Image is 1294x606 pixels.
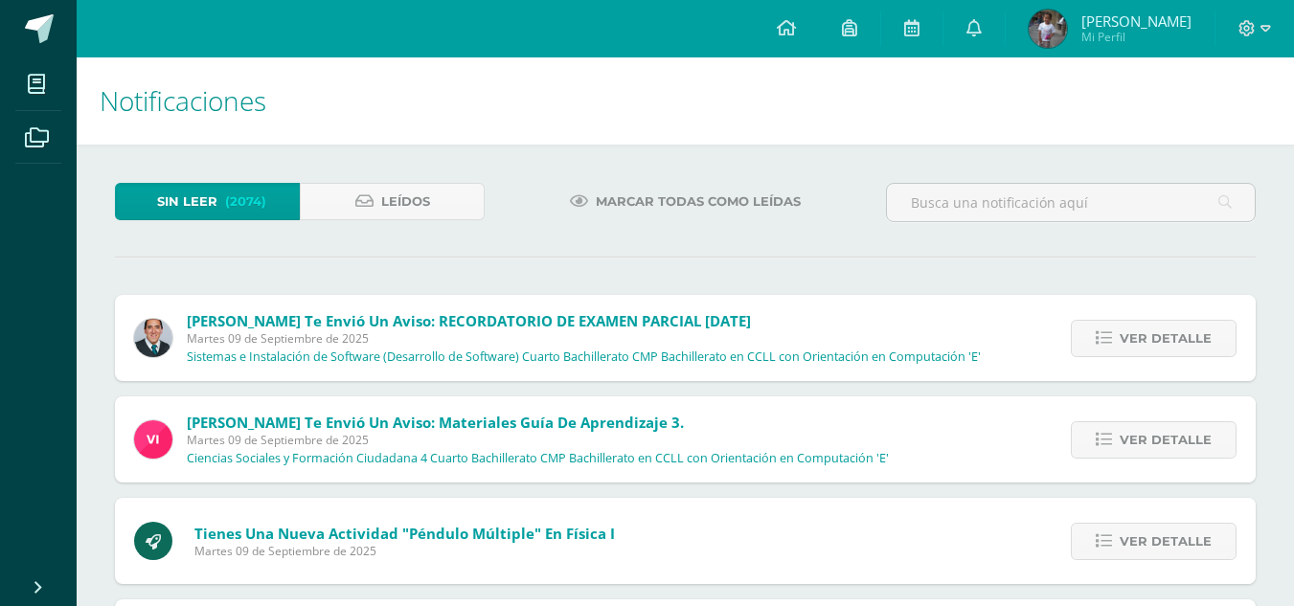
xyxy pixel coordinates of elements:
[187,451,889,466] p: Ciencias Sociales y Formación Ciudadana 4 Cuarto Bachillerato CMP Bachillerato en CCLL con Orient...
[1120,321,1212,356] span: Ver detalle
[187,311,751,330] span: [PERSON_NAME] te envió un aviso: RECORDATORIO DE EXAMEN PARCIAL [DATE]
[887,184,1255,221] input: Busca una notificación aquí
[596,184,801,219] span: Marcar todas como leídas
[1029,10,1067,48] img: dd439ecb1d5cad5dd78233ca97c5defb.png
[1081,11,1192,31] span: [PERSON_NAME]
[1081,29,1192,45] span: Mi Perfil
[157,184,217,219] span: Sin leer
[546,183,825,220] a: Marcar todas como leídas
[381,184,430,219] span: Leídos
[300,183,485,220] a: Leídos
[115,183,300,220] a: Sin leer(2074)
[194,543,615,559] span: Martes 09 de Septiembre de 2025
[1120,422,1212,458] span: Ver detalle
[134,420,172,459] img: bd6d0aa147d20350c4821b7c643124fa.png
[187,413,684,432] span: [PERSON_NAME] te envió un aviso: Materiales Guía de aprendizaje 3.
[187,349,981,365] p: Sistemas e Instalación de Software (Desarrollo de Software) Cuarto Bachillerato CMP Bachillerato ...
[100,82,266,119] span: Notificaciones
[225,184,266,219] span: (2074)
[187,432,889,448] span: Martes 09 de Septiembre de 2025
[134,319,172,357] img: 2306758994b507d40baaa54be1d4aa7e.png
[194,524,615,543] span: Tienes una nueva actividad "Péndulo múltiple" En Física I
[187,330,981,347] span: Martes 09 de Septiembre de 2025
[1120,524,1212,559] span: Ver detalle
